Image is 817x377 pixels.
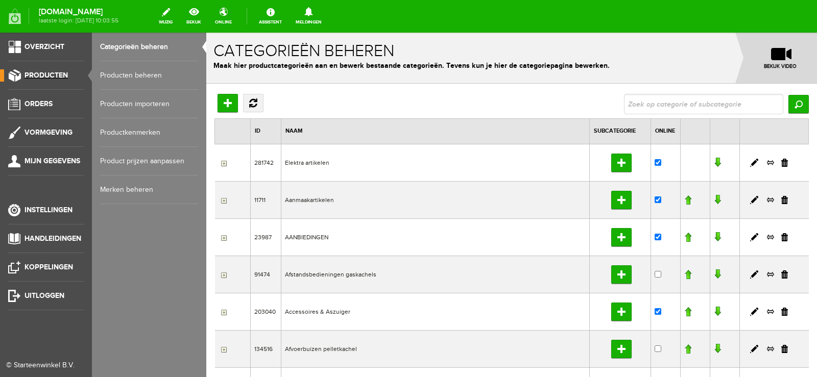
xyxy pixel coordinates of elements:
a: Verwijderen [575,163,582,171]
a: Producten [560,274,568,284]
input: Hoofdcategorie toevoegen [11,61,32,80]
span: Mijn gegevens [25,157,80,165]
a: Producten importeren [100,90,198,118]
a: bekijk [180,5,207,28]
input: Expand [12,201,20,209]
a: Verwijderen [575,275,582,283]
td: 23987 [44,186,75,223]
th: Naam [75,86,383,112]
a: Producten [560,200,568,209]
a: Verwijderen [575,312,582,320]
th: Subcategorie [383,86,444,112]
a: Bewerken [544,126,552,134]
div: © Starteenwinkel B.V. [6,360,78,371]
td: 281742 [44,111,75,148]
a: Producten beheren [100,61,198,90]
span: Koppelingen [25,263,73,271]
p: Maak hier productcategorieën aan en bewerk bestaande categorieën. Tevens kun je hier de categorie... [7,28,604,38]
span: Orders [25,99,53,108]
a: Product prijzen aanpassen [100,147,198,175]
td: 203040 [44,260,75,297]
a: Bewerken [544,200,552,209]
td: Elektra artikelen [75,111,383,148]
a: Bewerken [544,275,552,283]
a: Vernieuwen [37,61,57,80]
a: Producten [560,163,568,172]
a: Merken beheren [100,175,198,204]
th: ID [44,86,75,112]
a: Bewerken [544,238,552,246]
input: Subcategorie toevoegen [405,158,425,177]
td: Aanmaakartikelen [75,148,383,186]
th: Online [444,86,474,112]
a: Producten [560,125,568,135]
input: Zoeken [582,62,603,81]
input: Subcategorie toevoegen [405,270,425,288]
span: Vormgeving [25,128,73,137]
a: Verwijderen [575,238,582,246]
span: bekijk video [533,30,615,38]
input: Expand [12,313,20,321]
span: Overzicht [25,42,64,51]
input: Subcategorie toevoegen [405,233,425,251]
a: Productkenmerken [100,118,198,147]
input: Zoek op categorie of subcategorie [418,61,577,82]
a: Assistent [253,5,288,28]
span: Uitloggen [25,291,64,300]
span: Instellingen [25,206,73,214]
a: Verwijderen [575,126,582,134]
a: Producten [560,237,568,246]
a: Verwijderen [575,200,582,209]
a: Categorieën beheren [100,33,198,61]
input: Subcategorie toevoegen [405,121,425,139]
td: Afstandsbedieningen gaskachels [75,223,383,260]
input: Expand [12,238,20,246]
td: Afvoerbuizen pelletkachel [75,297,383,335]
td: Accessoires & Aszuiger [75,260,383,297]
input: Subcategorie toevoegen [405,307,425,325]
td: Barbeque benodigdheden [75,335,383,372]
a: wijzig [153,5,179,28]
td: 11711 [44,148,75,186]
td: AANBIEDINGEN [75,186,383,223]
td: 91474 [44,223,75,260]
span: Producten [25,71,68,80]
input: Expand [12,275,20,284]
a: Meldingen [290,5,328,28]
td: 134516 [44,297,75,335]
input: Expand [12,127,20,135]
a: Producten [560,312,568,321]
a: Bewerken [544,312,552,320]
span: Handleidingen [25,234,81,243]
strong: [DOMAIN_NAME] [39,9,118,15]
input: Expand [12,164,20,172]
input: Subcategorie toevoegen [405,195,425,214]
a: online [209,5,238,28]
span: laatste login: [DATE] 10:03:55 [39,18,118,23]
a: Bewerken [544,163,552,171]
td: 245708 [44,335,75,372]
h1: Categorieën beheren [7,10,604,28]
